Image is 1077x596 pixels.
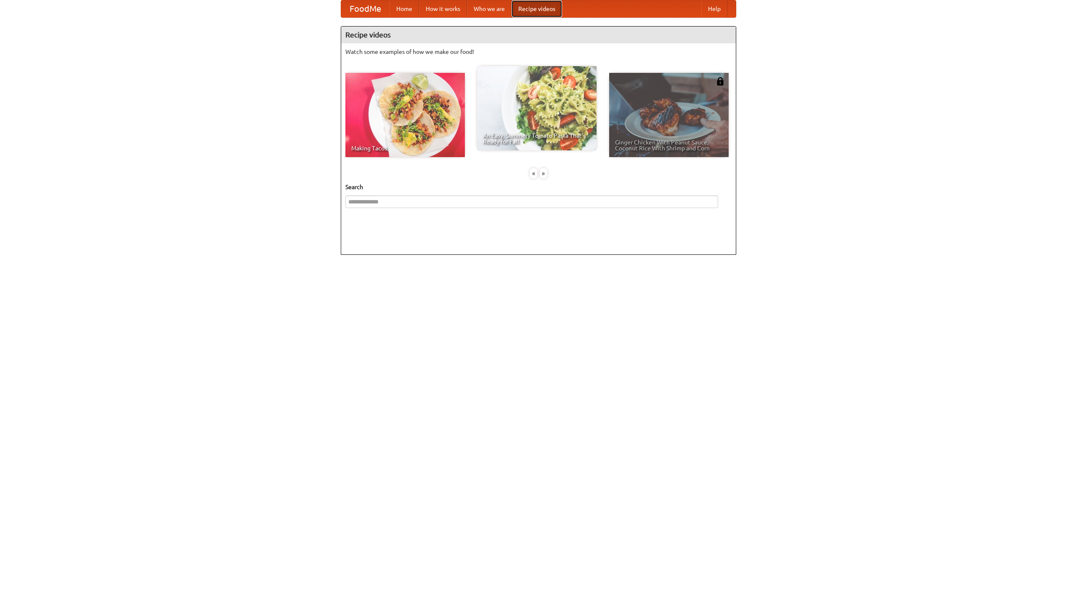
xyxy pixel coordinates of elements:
a: Recipe videos [512,0,562,17]
span: An Easy, Summery Tomato Pasta That's Ready for Fall [483,133,591,144]
p: Watch some examples of how we make our food! [345,48,732,56]
a: How it works [419,0,467,17]
div: « [530,168,537,179]
a: FoodMe [341,0,390,17]
a: Making Tacos [345,73,465,157]
a: Home [390,0,419,17]
span: Making Tacos [351,145,459,151]
img: 483408.png [716,77,724,86]
h4: Recipe videos [341,27,736,43]
a: Help [701,0,727,17]
h5: Search [345,183,732,191]
div: » [540,168,547,179]
a: An Easy, Summery Tomato Pasta That's Ready for Fall [477,66,597,150]
a: Who we are [467,0,512,17]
